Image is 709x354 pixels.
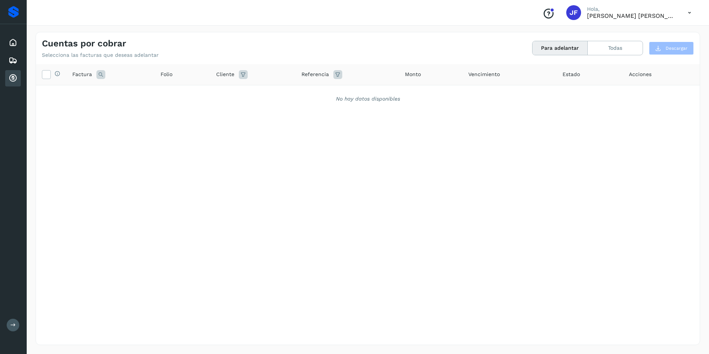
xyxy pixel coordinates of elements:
span: Folio [161,71,172,78]
p: Hola, [587,6,676,12]
span: Cliente [216,71,234,78]
button: Todas [588,41,643,55]
div: Inicio [5,35,21,51]
span: Referencia [301,71,329,78]
span: Estado [563,71,580,78]
div: Embarques [5,52,21,69]
h4: Cuentas por cobrar [42,38,126,49]
span: Monto [405,71,421,78]
div: No hay datos disponibles [46,95,690,103]
span: Factura [72,71,92,78]
button: Descargar [649,42,694,55]
span: Descargar [666,45,687,52]
span: Vencimiento [468,71,500,78]
p: Selecciona las facturas que deseas adelantar [42,52,159,58]
p: JUAN FRANCISCO PARDO MARTINEZ [587,12,676,19]
span: Acciones [629,71,652,78]
button: Para adelantar [532,41,588,55]
div: Cuentas por cobrar [5,70,21,86]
